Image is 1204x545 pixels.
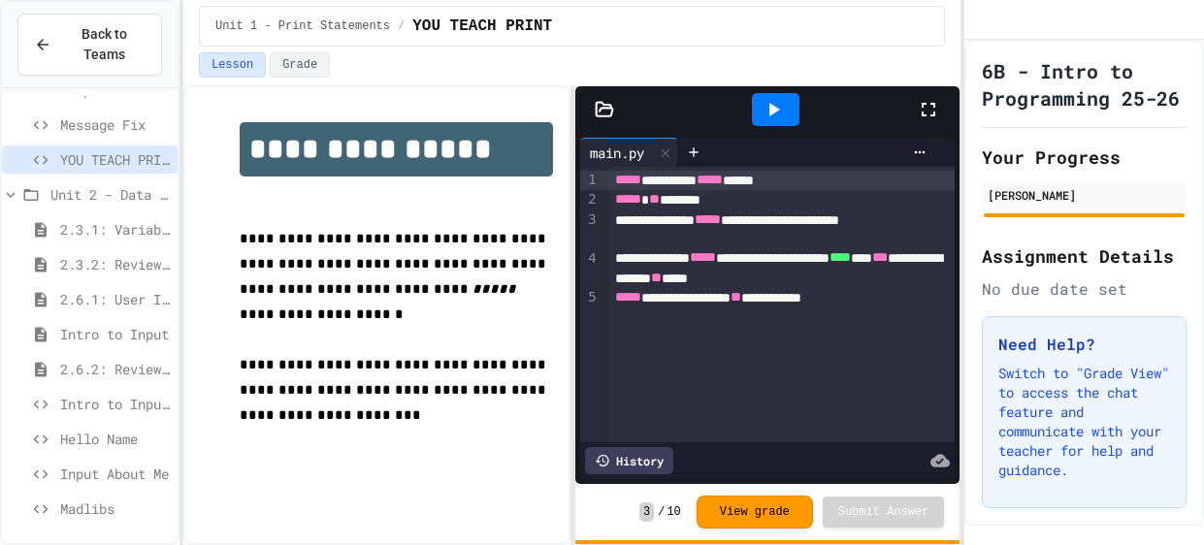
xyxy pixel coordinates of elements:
span: 2.6.2: Review - User Input [60,359,170,379]
span: Intro to Input Exercise [60,394,170,414]
button: Lesson [199,52,266,78]
div: History [585,447,673,474]
h1: 6B - Intro to Programming 25-26 [982,57,1187,112]
span: Back to Teams [63,24,146,65]
div: main.py [580,138,678,167]
button: Back to Teams [17,14,162,76]
button: Submit Answer [823,497,945,528]
div: No due date set [982,277,1187,301]
div: 1 [580,171,600,190]
span: Madlibs [60,498,170,519]
span: Unit 1 - Print Statements [215,18,390,34]
p: Switch to "Grade View" to access the chat feature and communicate with your teacher for help and ... [998,364,1170,480]
span: Message Fix [60,114,170,135]
span: Unit 2 - Data Types, Variables, [DEMOGRAPHIC_DATA] [50,184,170,205]
span: Submit Answer [838,504,929,520]
h3: Need Help? [998,333,1170,356]
span: Input About Me [60,464,170,484]
span: 2.3.1: Variables and Data Types [60,219,170,240]
div: 3 [580,210,600,249]
div: main.py [580,143,654,163]
span: 2.6.1: User Input [60,289,170,309]
div: 4 [580,249,600,289]
h2: Assignment Details [982,242,1187,270]
div: 5 [580,288,600,307]
span: Intro to Input [60,324,170,344]
span: 10 [667,504,680,520]
button: Grade [270,52,330,78]
span: 2.3.2: Review - Variables and Data Types [60,254,170,274]
span: / [398,18,405,34]
span: YOU TEACH PRINT [60,149,170,170]
div: 2 [580,190,600,209]
h2: Your Progress [982,144,1187,171]
div: [PERSON_NAME] [988,186,1181,204]
span: YOU TEACH PRINT [412,15,552,38]
span: / [658,504,665,520]
span: Hello Name [60,429,170,449]
button: View grade [697,496,813,529]
span: 3 [639,502,654,522]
